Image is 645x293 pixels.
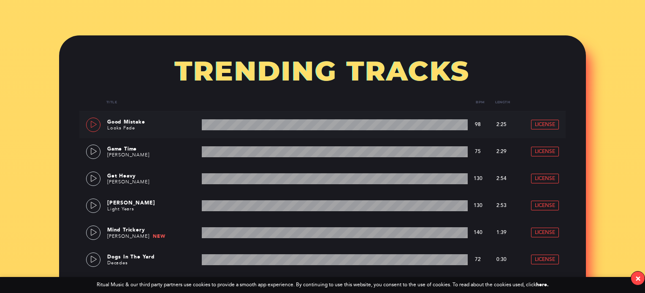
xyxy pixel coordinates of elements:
p: Dogs In The Yard [107,253,198,261]
p: 98 [471,122,485,128]
p: 130 [471,176,485,182]
div: × [635,274,641,283]
p: 2:25 [491,121,512,129]
a: Looks Fade [107,125,135,131]
p: 75 [471,149,485,155]
p: Mind Trickery [107,226,198,234]
a: here. [536,282,549,288]
p: 1:39 [491,229,512,237]
p: 2:53 [491,202,512,210]
p: Game Time [107,145,198,153]
a: Decades [107,260,128,266]
span: License [535,203,555,208]
p: 140 [471,230,485,236]
p: Good Mistake [107,118,198,126]
span: License [535,149,555,154]
span: New [153,233,165,239]
p: [PERSON_NAME] [107,199,198,207]
a: [PERSON_NAME] [107,234,149,239]
a: Title [106,100,117,104]
div: Ritual Music & our third party partners use cookies to provide a smooth app experience. By contin... [97,282,549,288]
p: 2:54 [491,175,512,183]
a: [PERSON_NAME] [107,179,149,185]
a: Bpm [476,100,491,104]
span: License [535,230,555,235]
p: 0:30 [491,256,512,263]
h3: TRENDING TRACKS [79,56,566,87]
span: License [535,122,555,127]
p: 2:29 [491,148,512,156]
p: Get Heavy [107,172,198,180]
span: License [535,257,555,262]
a: [PERSON_NAME] [107,152,149,158]
p: 130 [471,203,485,209]
a: Light Years [107,206,134,212]
p: 72 [471,257,485,263]
a: Length [495,100,512,104]
span: License [535,176,555,181]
